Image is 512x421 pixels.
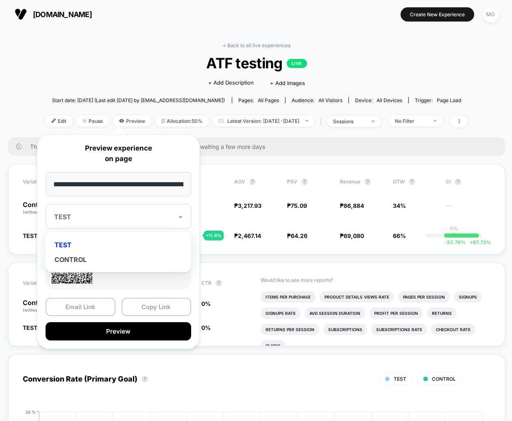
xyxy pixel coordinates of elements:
div: Trigger: [415,97,461,103]
img: rebalance [161,119,165,123]
span: Pause [76,116,109,127]
span: TEST [394,376,406,382]
span: ATF testing [67,55,447,72]
img: calendar [219,119,223,123]
div: + 11.6 % [204,231,224,240]
span: (without changes) [23,209,59,214]
a: < Back to all live experiences [223,42,290,48]
span: Device: [349,97,408,103]
span: Preview [113,116,151,127]
span: 0 % [201,300,211,307]
p: Control [23,201,68,215]
span: + Add Description [208,79,254,87]
button: ? [364,179,371,185]
span: -33.76 % [444,239,466,245]
span: OTW [393,179,438,185]
div: sessions [333,118,366,124]
button: ? [142,376,148,382]
span: all pages [258,97,279,103]
p: 0% [450,225,458,231]
p: Would like to see more reports? [261,277,490,283]
span: --- [446,203,490,215]
li: Clicks [261,340,285,351]
span: ₱ [234,202,261,209]
img: end [83,119,87,123]
div: Audience: [292,97,342,103]
span: TEST [23,324,37,331]
span: + [470,239,473,245]
button: Copy Link [122,298,192,316]
li: Checkout Rate [431,324,475,335]
img: edit [52,119,56,123]
button: ? [216,280,222,286]
li: Pages Per Session [398,291,450,303]
button: MO [480,6,501,23]
span: There are still no statistically significant results. We recommend waiting a few more days [30,143,489,150]
li: Subscriptions Rate [371,324,427,335]
span: CONTROL [432,376,456,382]
button: ? [249,179,256,185]
span: Latest Version: [DATE] - [DATE] [213,116,314,127]
li: Avg Session Duration [305,308,365,319]
span: PSV [287,179,297,185]
span: Variation [23,277,68,289]
img: end [372,120,375,122]
span: Start date: [DATE] (Last edit [DATE] by [EMAIL_ADDRESS][DOMAIN_NAME]) [52,97,225,103]
button: ? [409,179,415,185]
span: 87.72 % [466,239,491,245]
span: 69,080 [344,232,364,239]
img: Visually logo [15,8,27,20]
p: | [453,231,455,238]
p: LIVE [287,59,307,68]
span: 3,217.93 [238,202,261,209]
button: Create New Experience [401,7,474,22]
span: Edit [46,116,72,127]
div: TEST [50,238,187,252]
span: all devices [377,97,402,103]
span: ₱ [340,202,364,209]
p: Preview experience on page [46,143,191,164]
div: No Filter [395,118,427,124]
span: TEST [23,232,37,239]
span: ₱ [340,232,364,239]
span: [DOMAIN_NAME] [33,10,92,19]
li: Profit Per Session [369,308,423,319]
li: Product Details Views Rate [320,291,394,303]
span: AOV [234,179,245,185]
li: Subscriptions [323,324,367,335]
span: 86,884 [344,202,364,209]
li: Returns Per Session [261,324,319,335]
span: 2,467.14 [238,232,261,239]
span: 66% [393,232,406,239]
div: CONTROL [50,252,187,267]
button: ? [301,179,308,185]
img: end [434,120,436,122]
span: 34% [393,202,406,209]
span: 0 % [201,324,211,331]
span: Page Load [437,97,461,103]
button: [DOMAIN_NAME] [12,8,94,21]
li: Signups [454,291,482,303]
button: ? [455,179,461,185]
span: Variation [23,179,68,185]
div: MO [483,7,499,22]
p: Control [23,299,74,313]
button: Preview [46,322,191,340]
span: 64.26 [291,232,307,239]
span: ₱ [234,232,261,239]
div: Pages: [238,97,279,103]
span: Revenue [340,179,360,185]
button: Email Link [46,298,115,316]
img: end [305,120,308,122]
span: 75.09 [291,202,307,209]
span: (without changes) [23,308,59,312]
span: Allocation: 50% [155,116,209,127]
li: Signups Rate [261,308,301,319]
li: Returns [427,308,457,319]
span: All Visitors [318,97,342,103]
span: ₱ [287,202,307,209]
li: Items Per Purchase [261,291,316,303]
span: ₱ [287,232,307,239]
span: | [318,116,327,127]
span: + Add Images [270,80,305,86]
